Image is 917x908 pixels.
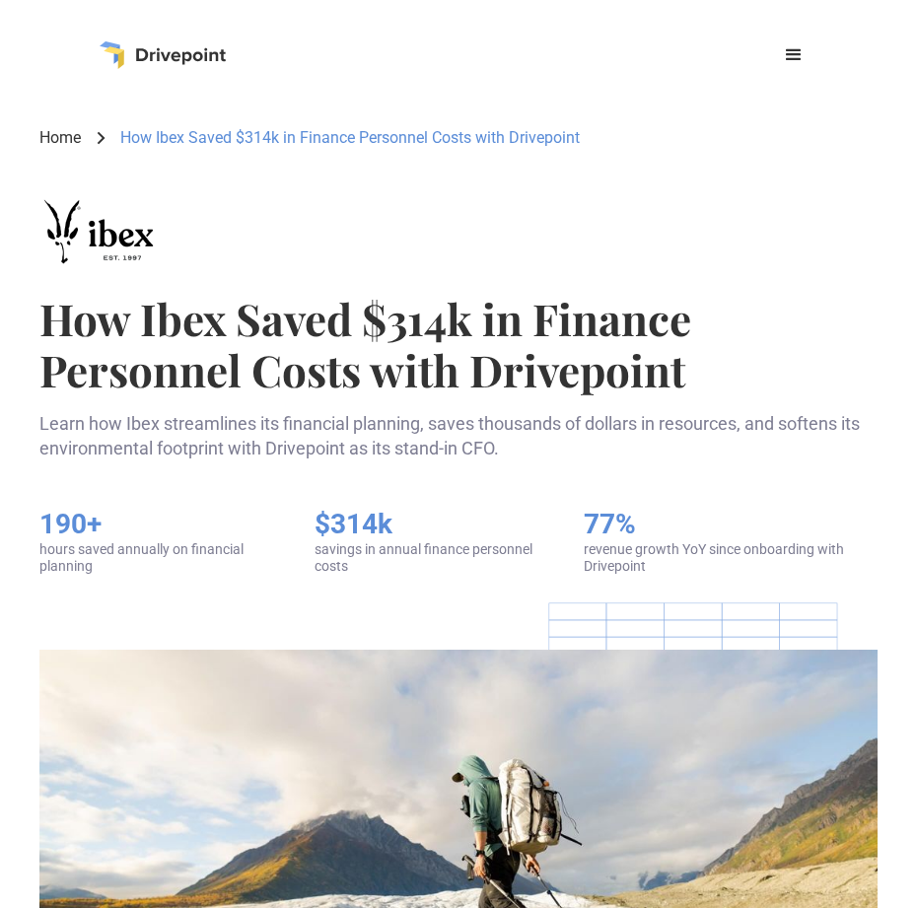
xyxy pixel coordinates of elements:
h5: 190+ [39,508,275,541]
div: savings in annual finance personnel costs [315,541,544,575]
div: How Ibex Saved $314k in Finance Personnel Costs with Drivepoint [120,127,580,149]
p: Learn how Ibex streamlines its financial planning, saves thousands of dollars in resources, and s... [39,411,878,460]
div: hours saved annually on financial planning [39,541,275,575]
div: revenue growth YoY since onboarding with Drivepoint [584,541,878,575]
div: menu [770,32,817,79]
h5: $314k [315,508,544,541]
a: home [100,41,226,69]
a: Home [39,127,81,149]
h5: 77% [584,508,878,541]
h1: How Ibex Saved $314k in Finance Personnel Costs with Drivepoint [39,293,878,395]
